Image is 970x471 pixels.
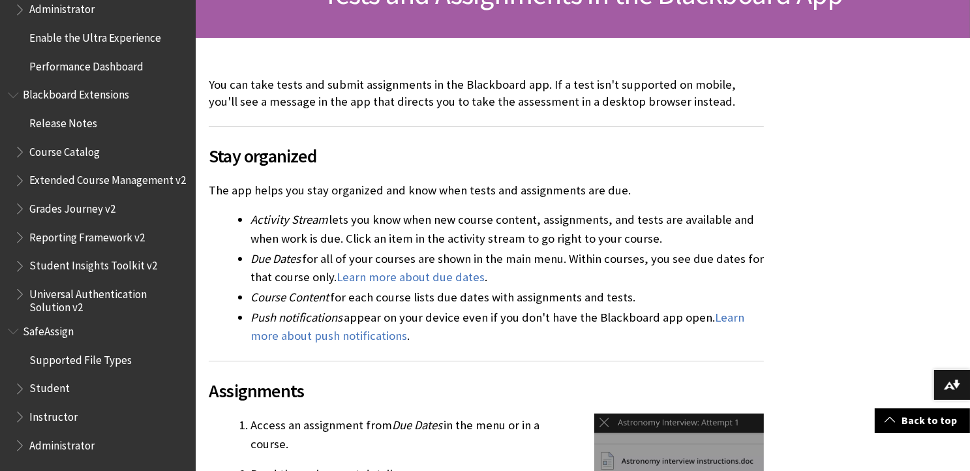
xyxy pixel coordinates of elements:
span: Grades Journey v2 [29,198,115,215]
li: for each course lists due dates with assignments and tests. [250,288,764,307]
span: Supported File Types [29,349,132,367]
li: Access an assignment from in the menu or in a course. [250,416,764,453]
span: Universal Authentication Solution v2 [29,283,187,314]
nav: Book outline for Blackboard SafeAssign [8,320,188,456]
li: for all of your courses are shown in the main menu. Within courses, you see due dates for that co... [250,250,764,286]
li: lets you know when new course content, assignments, and tests are available and when work is due.... [250,211,764,247]
span: Assignments [209,377,764,404]
a: Learn more about due dates [337,269,485,285]
span: Course Content [250,290,329,305]
span: Administrator [29,434,95,452]
span: Performance Dashboard [29,55,144,73]
span: Extended Course Management v2 [29,170,186,187]
span: Reporting Framework v2 [29,226,145,244]
span: Student Insights Toolkit v2 [29,255,157,273]
span: Push notifications [250,310,342,325]
p: You can take tests and submit assignments in the Blackboard app. If a test isn't supported on mob... [209,76,764,110]
li: appear on your device even if you don't have the Blackboard app open. . [250,309,764,345]
span: Student [29,378,70,395]
p: The app helps you stay organized and know when tests and assignments are due. [209,182,764,199]
span: Course Catalog [29,141,100,159]
span: Due Dates [250,251,301,266]
span: Instructor [29,406,78,423]
span: Release Notes [29,112,97,130]
span: Due Dates [392,418,442,433]
a: Back to top [875,408,970,433]
span: SafeAssign [23,320,74,338]
a: Learn more about push notifications [250,310,744,344]
nav: Book outline for Blackboard Extensions [8,84,188,314]
span: Stay organized [209,142,764,170]
span: Blackboard Extensions [23,84,129,102]
span: Activity Stream [250,212,327,227]
span: Enable the Ultra Experience [29,27,161,44]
